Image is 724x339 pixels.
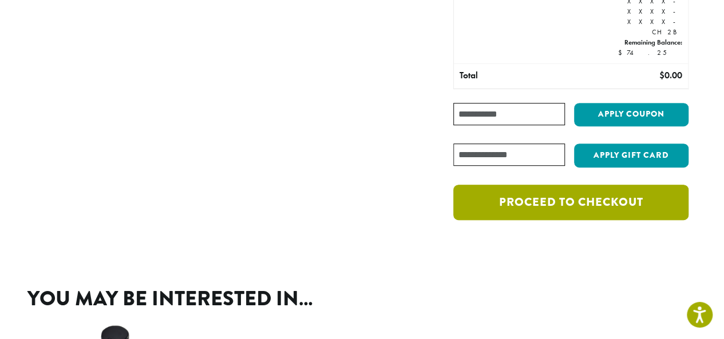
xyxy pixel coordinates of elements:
button: Apply Gift Card [574,143,689,167]
h2: You may be interested in… [27,286,697,311]
span: 74.25 [618,48,682,57]
span: $ [618,48,626,57]
strong: Remaining Balance: [624,38,682,47]
a: Proceed to checkout [453,185,688,220]
button: Apply coupon [574,103,689,126]
span: $ [659,69,664,81]
bdi: 0.00 [659,69,682,81]
th: Total [454,64,594,88]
